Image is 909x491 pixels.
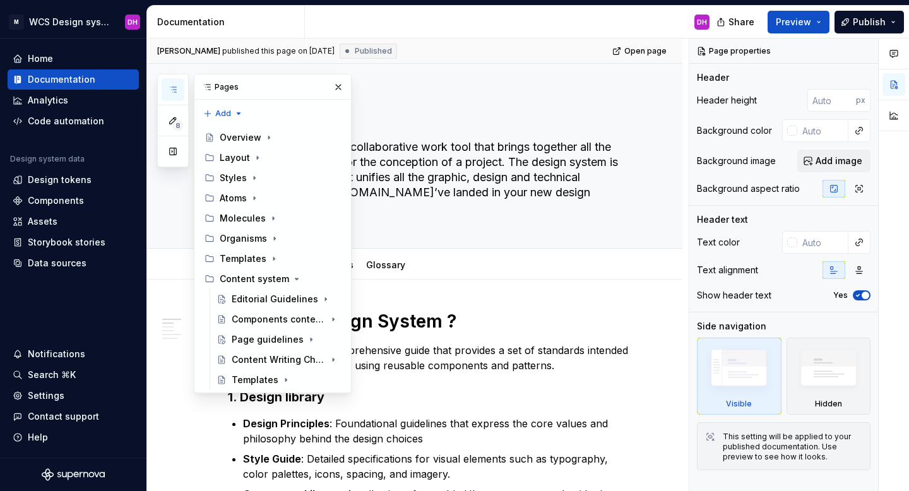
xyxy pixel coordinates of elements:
[697,155,776,167] div: Background image
[728,16,754,28] span: Share
[816,155,862,167] span: Add image
[220,232,267,245] div: Organisms
[220,192,247,204] div: Atoms
[355,46,392,56] span: Published
[225,137,629,218] textarea: The design system is a collaborative work tool that brings together all the components required f...
[243,451,632,482] p: : Detailed specifications for visual elements such as typography, color palettes, icons, spacing,...
[28,215,57,228] div: Assets
[28,369,76,381] div: Search ⌘K
[194,74,351,100] div: Pages
[220,212,266,225] div: Molecules
[697,71,729,84] div: Header
[28,257,86,269] div: Data sources
[797,150,870,172] button: Add image
[28,94,68,107] div: Analytics
[815,399,842,409] div: Hidden
[8,170,139,190] a: Design tokens
[697,320,766,333] div: Side navigation
[366,259,405,270] a: Glossary
[220,252,266,265] div: Templates
[28,115,104,127] div: Code automation
[28,389,64,402] div: Settings
[42,468,105,481] svg: Supernova Logo
[3,8,144,35] button: MWCS Design systemDH
[199,148,346,168] div: Layout
[8,365,139,385] button: Search ⌘K
[807,89,856,112] input: Auto
[199,168,346,188] div: Styles
[8,69,139,90] a: Documentation
[173,121,183,131] span: 8
[697,236,740,249] div: Text color
[8,111,139,131] a: Code automation
[8,49,139,69] a: Home
[228,343,632,373] p: A design system is a comprehensive guide that provides a set of standards intended to manage desi...
[8,253,139,273] a: Data sources
[222,46,335,56] div: published this page on [DATE]
[8,427,139,447] button: Help
[199,269,346,289] div: Content system
[28,236,105,249] div: Storybook stories
[710,11,763,33] button: Share
[28,431,48,444] div: Help
[10,154,85,164] div: Design system data
[8,191,139,211] a: Components
[29,16,110,28] div: WCS Design system
[232,333,304,346] div: Page guidelines
[28,194,84,207] div: Components
[8,344,139,364] button: Notifications
[835,11,904,33] button: Publish
[243,416,632,446] p: : Foundational guidelines that express the core values and philosophy behind the design choices
[232,353,326,366] div: Content Writing Checklists
[28,410,99,423] div: Contact support
[232,313,326,326] div: Components content guidelines
[157,16,299,28] div: Documentation
[225,104,629,134] textarea: Overview
[797,119,848,142] input: Auto
[228,310,632,333] h1: What is a Design System ?
[215,109,231,119] span: Add
[199,127,346,148] a: Overview
[243,453,301,465] strong: Style Guide
[697,338,781,415] div: Visible
[697,213,748,226] div: Header text
[833,290,848,300] label: Yes
[28,348,85,360] div: Notifications
[199,105,247,122] button: Add
[8,232,139,252] a: Storybook stories
[697,94,757,107] div: Header height
[211,329,346,350] a: Page guidelines
[28,52,53,65] div: Home
[28,73,95,86] div: Documentation
[768,11,829,33] button: Preview
[8,386,139,406] a: Settings
[723,432,862,462] div: This setting will be applied to your published documentation. Use preview to see how it looks.
[243,417,330,430] strong: Design Principles
[199,188,346,208] div: Atoms
[8,90,139,110] a: Analytics
[220,273,289,285] div: Content system
[8,406,139,427] button: Contact support
[128,17,138,27] div: DH
[199,249,346,269] div: Templates
[220,131,261,144] div: Overview
[232,293,318,305] div: Editorial Guidelines
[609,42,672,60] a: Open page
[211,289,346,309] a: Editorial Guidelines
[199,127,346,390] div: Page tree
[787,338,871,415] div: Hidden
[697,182,800,195] div: Background aspect ratio
[232,374,278,386] div: Templates
[853,16,886,28] span: Publish
[697,289,771,302] div: Show header text
[726,399,752,409] div: Visible
[797,231,848,254] input: Auto
[28,174,92,186] div: Design tokens
[211,370,346,390] a: Templates
[211,350,346,370] a: Content Writing Checklists
[199,228,346,249] div: Organisms
[697,17,707,27] div: DH
[361,251,410,278] div: Glossary
[228,388,632,406] h3: 1. Design library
